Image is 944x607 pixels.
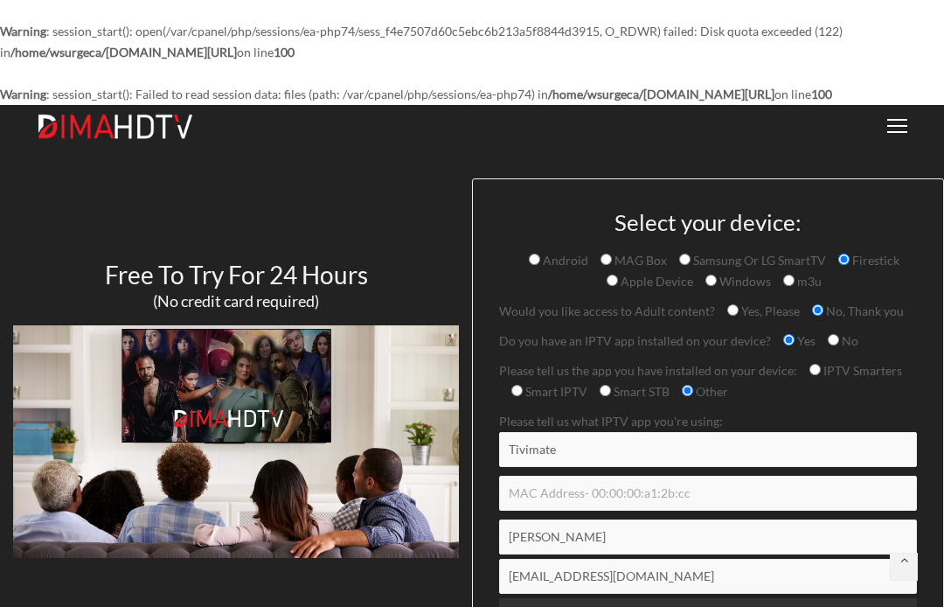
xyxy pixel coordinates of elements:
input: Firestick [838,254,850,265]
span: m3u [795,274,822,289]
span: Windows [717,274,771,289]
input: Email [499,559,917,594]
input: IPTV Smarters [809,364,821,375]
b: /home/wsurgeca/[DOMAIN_NAME][URL] [548,87,774,101]
b: 100 [274,45,295,59]
span: (No credit card required) [153,291,319,310]
p: Would you like access to Adult content? [499,301,917,322]
b: /home/wsurgeca/[DOMAIN_NAME][URL] [10,45,237,59]
b: 100 [811,87,832,101]
input: Yes, Please [727,304,739,316]
span: Other [693,384,728,399]
input: Smart IPTV [511,385,523,396]
input: No [828,334,839,345]
input: Name [499,520,917,555]
span: Android [540,253,588,268]
input: Apple Device [607,275,618,286]
input: Yes [783,334,795,345]
span: No, Thank you [823,303,904,318]
span: IPTV Smarters [821,363,902,378]
a: Back to top [890,553,918,581]
input: Samsung Or LG SmartTV [679,254,691,265]
input: MAC Address- 00:00:00:a1:2b:cc [499,476,917,511]
input: m3u [783,275,795,286]
span: Samsung Or LG SmartTV [691,253,826,268]
input: Other [682,385,693,396]
input: No, Thank you [812,304,823,316]
input: IPTV app name [499,432,917,467]
span: Free To Try For 24 Hours [105,260,368,290]
span: Select your device: [614,208,802,236]
span: Firestick [850,253,899,268]
span: Yes [795,333,816,348]
input: Android [529,254,540,265]
span: Yes, Please [739,303,800,318]
span: MAG Box [612,253,667,268]
p: Please tell us the app you have installed on your device: [499,360,917,402]
input: Smart STB [600,385,611,396]
span: Smart STB [611,384,670,399]
span: Apple Device [618,274,693,289]
p: Do you have an IPTV app installed on your device? [499,331,917,352]
p: Please tell us what IPTV app you're using: [499,411,917,467]
input: Windows [705,275,717,286]
span: Smart IPTV [523,384,587,399]
span: No [839,333,858,348]
input: MAG Box [600,254,612,265]
img: Dima HDTV [37,114,194,139]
